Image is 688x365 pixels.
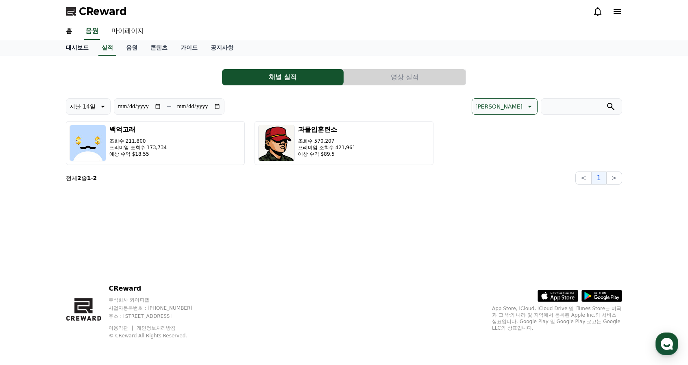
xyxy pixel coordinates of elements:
img: 과몰입훈련소 [258,125,295,161]
a: 마이페이지 [105,23,150,40]
p: 사업자등록번호 : [PHONE_NUMBER] [109,305,208,311]
p: CReward [109,284,208,293]
p: 주식회사 와이피랩 [109,297,208,303]
a: 음원 [120,40,144,56]
p: 예상 수익 $18.55 [109,151,167,157]
a: 실적 [98,40,116,56]
p: [PERSON_NAME] [475,101,523,112]
a: 이용약관 [109,325,134,331]
p: 예상 수익 $89.5 [298,151,355,157]
img: 백억고래 [70,125,106,161]
button: < [575,172,591,185]
button: 영상 실적 [344,69,466,85]
button: 채널 실적 [222,69,344,85]
a: 가이드 [174,40,204,56]
span: CReward [79,5,127,18]
p: 프리미엄 조회수 421,961 [298,144,355,151]
a: 설정 [105,258,156,278]
span: 홈 [26,270,30,276]
button: 1 [591,172,606,185]
button: 백억고래 조회수 211,800 프리미엄 조회수 173,734 예상 수익 $18.55 [66,121,245,165]
p: 프리미엄 조회수 173,734 [109,144,167,151]
a: 개인정보처리방침 [137,325,176,331]
p: 조회수 570,207 [298,138,355,144]
p: 주소 : [STREET_ADDRESS] [109,313,208,319]
p: 조회수 211,800 [109,138,167,144]
span: 설정 [126,270,135,276]
span: 대화 [74,270,84,277]
a: 공지사항 [204,40,240,56]
p: App Store, iCloud, iCloud Drive 및 iTunes Store는 미국과 그 밖의 나라 및 지역에서 등록된 Apple Inc.의 서비스 상표입니다. Goo... [492,305,622,331]
a: 대시보드 [59,40,95,56]
a: 홈 [59,23,79,40]
button: 지난 14일 [66,98,111,115]
p: © CReward All Rights Reserved. [109,332,208,339]
a: 음원 [84,23,100,40]
button: > [606,172,622,185]
a: CReward [66,5,127,18]
strong: 2 [77,175,81,181]
a: 홈 [2,258,54,278]
button: [PERSON_NAME] [472,98,538,115]
button: 과몰입훈련소 조회수 570,207 프리미엄 조회수 421,961 예상 수익 $89.5 [255,121,433,165]
strong: 2 [93,175,97,181]
p: ~ [166,102,172,111]
p: 지난 14일 [70,101,96,112]
strong: 1 [87,175,91,181]
h3: 과몰입훈련소 [298,125,355,135]
a: 대화 [54,258,105,278]
p: 전체 중 - [66,174,97,182]
h3: 백억고래 [109,125,167,135]
a: 콘텐츠 [144,40,174,56]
